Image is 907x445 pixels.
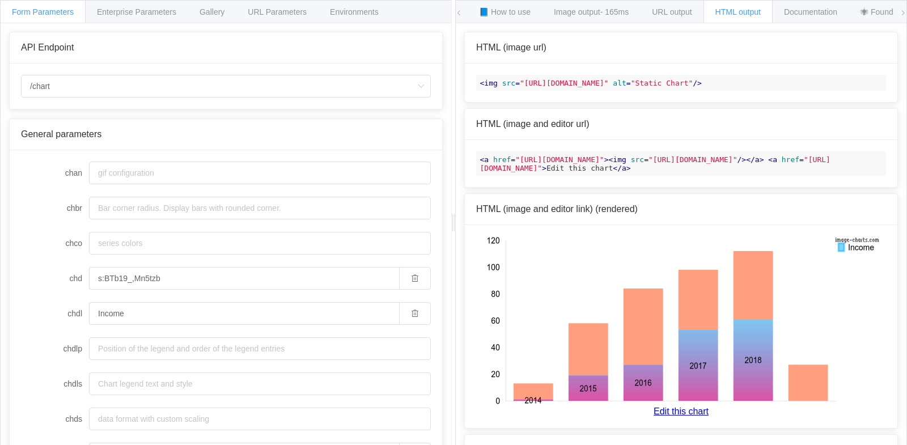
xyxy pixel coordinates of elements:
[89,197,431,219] input: Bar corner radius. Display bars with rounded corner.
[476,43,546,52] span: HTML (image url)
[652,7,692,16] span: URL output
[613,155,626,164] span: img
[476,406,886,417] a: Edit this chart
[248,7,307,16] span: URL Parameters
[483,236,880,406] img: chart
[600,7,629,16] span: - 165ms
[21,372,89,395] label: chdls
[89,162,431,184] input: gif configuration
[480,155,609,164] span: < = >
[502,79,515,87] span: src
[613,79,626,87] span: alt
[484,155,489,164] span: a
[479,7,531,16] span: 📘 How to use
[200,7,224,16] span: Gallery
[476,119,589,129] span: HTML (image and editor url)
[21,408,89,430] label: chds
[515,155,604,164] span: "[URL][DOMAIN_NAME]"
[493,155,511,164] span: href
[649,155,738,164] span: "[URL][DOMAIN_NAME]"
[480,79,702,87] span: < = = />
[97,7,176,16] span: Enterprise Parameters
[21,267,89,290] label: chd
[330,7,379,16] span: Environments
[89,372,431,395] input: Chart legend text and style
[746,155,764,164] span: </ >
[89,232,431,255] input: series colors
[89,302,399,325] input: Text for each series, to display in the legend
[21,129,101,139] span: General parameters
[89,408,431,430] input: data format with custom scaling
[21,162,89,184] label: chan
[782,155,799,164] span: href
[21,197,89,219] label: chbr
[89,267,399,290] input: chart data
[755,155,760,164] span: a
[480,155,830,172] span: "[URL][DOMAIN_NAME]"
[476,204,638,214] span: HTML (image and editor link) (rendered)
[21,232,89,255] label: chco
[622,164,626,172] span: a
[631,155,644,164] span: src
[631,79,693,87] span: "Static Chart"
[773,155,777,164] span: a
[476,151,886,176] code: Edit this chart
[89,337,431,360] input: Position of the legend and order of the legend entries
[21,75,431,98] input: Select
[12,7,74,16] span: Form Parameters
[609,155,747,164] span: < = />
[554,7,629,16] span: Image output
[484,79,497,87] span: img
[784,7,837,16] span: Documentation
[21,43,74,52] span: API Endpoint
[520,79,609,87] span: "[URL][DOMAIN_NAME]"
[480,155,830,172] span: < = >
[613,164,630,172] span: </ >
[715,7,761,16] span: HTML output
[21,302,89,325] label: chdl
[21,337,89,360] label: chdlp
